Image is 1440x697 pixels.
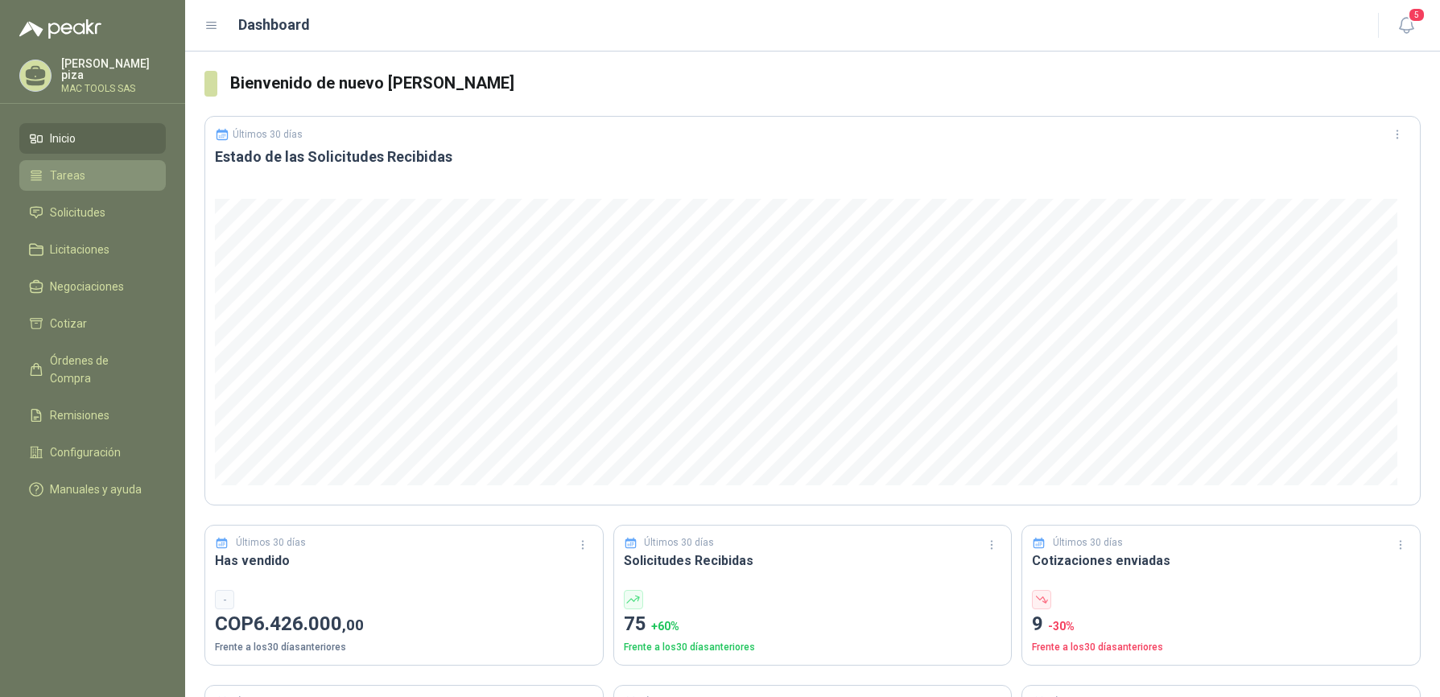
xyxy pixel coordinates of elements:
a: Manuales y ayuda [19,474,166,505]
p: MAC TOOLS SAS [61,84,166,93]
span: Tareas [50,167,85,184]
span: Inicio [50,130,76,147]
img: Logo peakr [19,19,101,39]
p: Frente a los 30 días anteriores [624,640,1002,655]
p: Últimos 30 días [233,129,303,140]
span: + 60 % [651,620,679,633]
p: Frente a los 30 días anteriores [1032,640,1410,655]
span: Remisiones [50,406,109,424]
h3: Solicitudes Recibidas [624,551,1002,571]
p: 75 [624,609,1002,640]
a: Inicio [19,123,166,154]
h3: Cotizaciones enviadas [1032,551,1410,571]
span: Órdenes de Compra [50,352,151,387]
h3: Estado de las Solicitudes Recibidas [215,147,1410,167]
span: -30 % [1048,620,1075,633]
h3: Bienvenido de nuevo [PERSON_NAME] [230,71,1421,96]
p: Frente a los 30 días anteriores [215,640,593,655]
h3: Has vendido [215,551,593,571]
a: Licitaciones [19,234,166,265]
span: Solicitudes [50,204,105,221]
a: Remisiones [19,400,166,431]
span: Configuración [50,443,121,461]
a: Órdenes de Compra [19,345,166,394]
a: Negociaciones [19,271,166,302]
span: Negociaciones [50,278,124,295]
a: Solicitudes [19,197,166,228]
h1: Dashboard [238,14,310,36]
a: Configuración [19,437,166,468]
div: - [215,590,234,609]
p: 9 [1032,609,1410,640]
a: Tareas [19,160,166,191]
p: COP [215,609,593,640]
button: 5 [1392,11,1421,40]
a: Cotizar [19,308,166,339]
span: Cotizar [50,315,87,332]
span: 6.426.000 [254,612,364,635]
p: Últimos 30 días [644,535,714,551]
span: Licitaciones [50,241,109,258]
p: [PERSON_NAME] piza [61,58,166,80]
span: 5 [1408,7,1426,23]
p: Últimos 30 días [236,535,306,551]
p: Últimos 30 días [1053,535,1123,551]
span: Manuales y ayuda [50,480,142,498]
span: ,00 [342,616,364,634]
